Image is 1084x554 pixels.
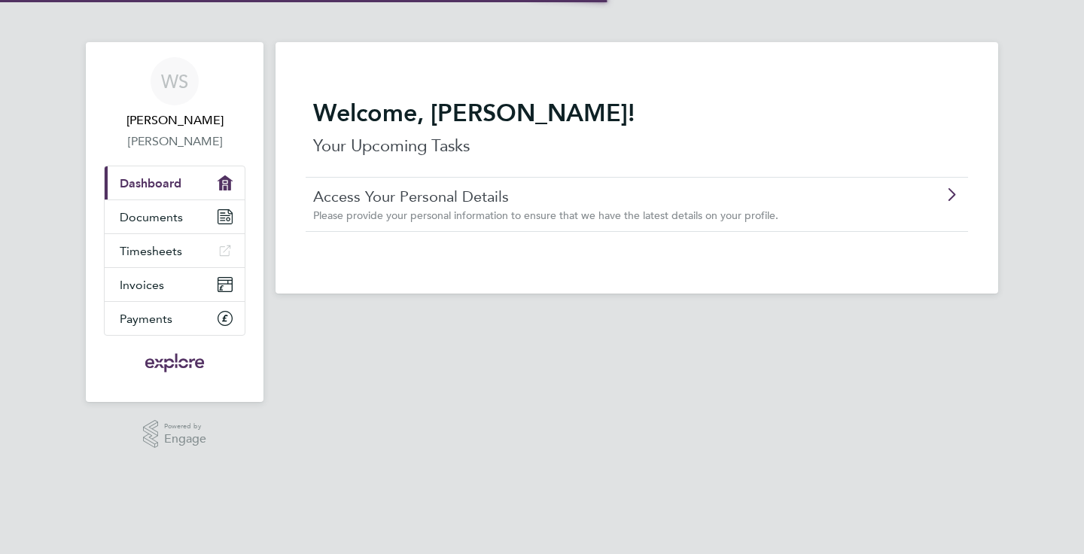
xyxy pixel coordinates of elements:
span: Invoices [120,278,164,292]
a: Invoices [105,268,245,301]
span: Payments [120,312,172,326]
a: Dashboard [105,166,245,199]
h2: Welcome, [PERSON_NAME]! [313,98,961,128]
span: Dashboard [120,176,181,190]
span: Powered by [164,420,206,433]
a: Powered byEngage [143,420,207,449]
a: Payments [105,302,245,335]
span: Documents [120,210,183,224]
nav: Main navigation [86,42,263,402]
a: Timesheets [105,234,245,267]
a: [PERSON_NAME] [104,132,245,151]
span: Timesheets [120,244,182,258]
p: Your Upcoming Tasks [313,134,961,158]
span: Engage [164,433,206,446]
img: exploregroup-logo-retina.png [144,351,206,375]
a: WS[PERSON_NAME] [104,57,245,129]
a: Documents [105,200,245,233]
span: Witold Szejgis [104,111,245,129]
span: Please provide your personal information to ensure that we have the latest details on your profile. [313,209,778,222]
a: Go to home page [104,351,245,375]
a: Access Your Personal Details [313,187,875,206]
span: WS [161,72,188,91]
